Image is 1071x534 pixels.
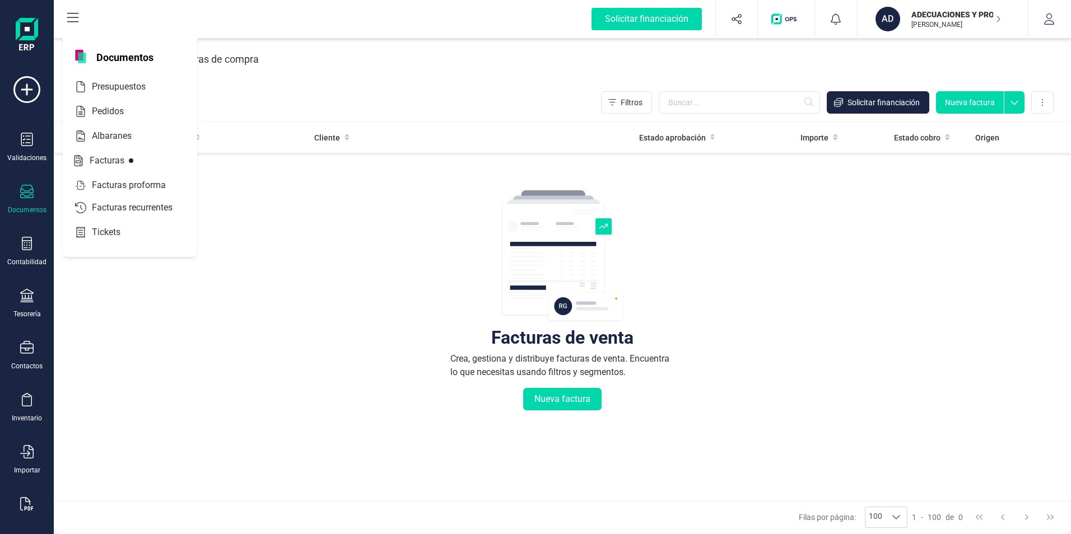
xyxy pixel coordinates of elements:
[975,132,999,143] span: Origen
[314,132,340,143] span: Cliente
[491,332,634,343] div: Facturas de venta
[87,201,193,214] span: Facturas recurrentes
[911,9,1001,20] p: ADECUACIONES Y PROYECTOS SL
[639,132,706,143] span: Estado aprobación
[11,362,43,371] div: Contactos
[1040,507,1061,528] button: Last Page
[12,414,42,423] div: Inventario
[936,91,1004,114] button: Nueva factura
[894,132,940,143] span: Estado cobro
[865,507,886,527] span: 100
[87,179,186,192] span: Facturas proforma
[827,91,929,114] button: Solicitar financiación
[621,97,642,108] span: Filtros
[170,45,259,74] div: Facturas de compra
[87,129,152,143] span: Albaranes
[592,8,702,30] div: Solicitar financiación
[771,13,801,25] img: Logo de OPS
[911,20,1001,29] p: [PERSON_NAME]
[928,512,941,523] span: 100
[450,352,674,379] div: Crea, gestiona y distribuye facturas de venta. Encuentra lo que necesitas usando filtros y segmen...
[946,512,954,523] span: de
[992,507,1013,528] button: Previous Page
[871,1,1014,37] button: ADADECUACIONES Y PROYECTOS SL[PERSON_NAME]
[87,80,166,93] span: Presupuestos
[876,7,900,31] div: AD
[848,97,920,108] span: Solicitar financiación
[8,205,46,214] div: Documentos
[7,153,46,162] div: Validaciones
[659,91,820,114] input: Buscar...
[912,512,916,523] span: 1
[578,1,715,37] button: Solicitar financiación
[501,189,624,323] img: img-empty-table.svg
[90,50,160,63] span: Documentos
[85,154,145,167] span: Facturas
[799,507,907,528] div: Filas por página:
[523,388,602,410] button: Nueva factura
[601,91,652,114] button: Filtros
[958,512,963,523] span: 0
[87,226,141,239] span: Tickets
[87,105,144,118] span: Pedidos
[7,257,46,266] div: Contabilidad
[1016,507,1037,528] button: Next Page
[13,310,41,318] div: Tesorería
[14,466,40,475] div: Importar
[912,512,963,523] div: -
[968,507,990,528] button: First Page
[800,132,828,143] span: Importe
[16,18,38,54] img: Logo Finanedi
[765,1,808,37] button: Logo de OPS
